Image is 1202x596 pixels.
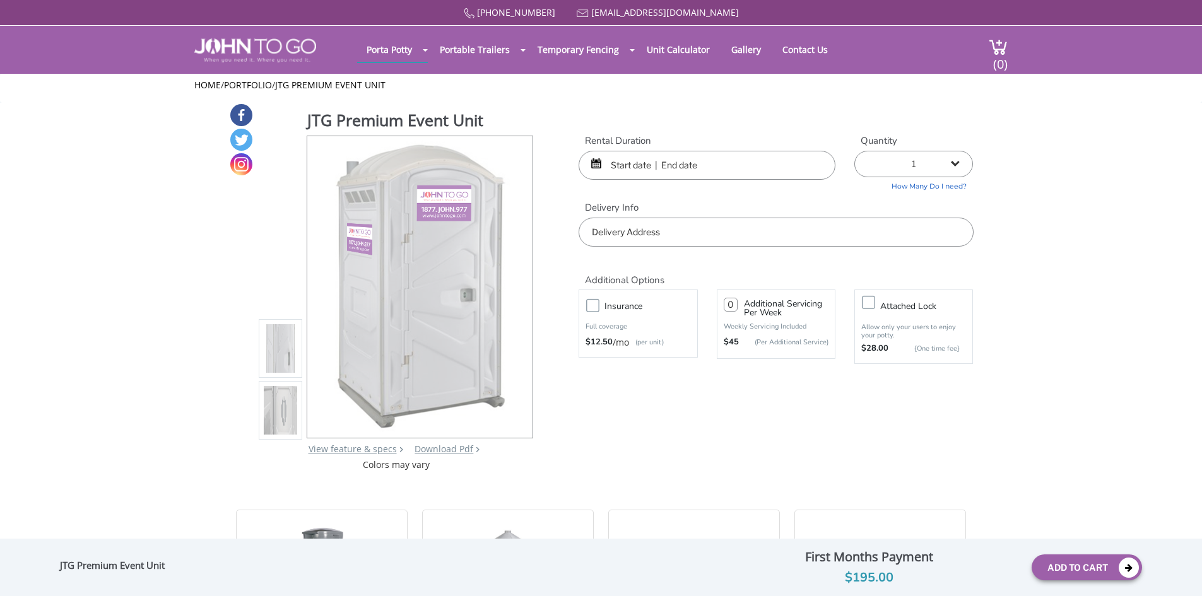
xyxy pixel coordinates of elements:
[309,443,397,455] a: View feature & specs
[194,79,1008,91] ul: / /
[716,568,1022,588] div: $195.00
[579,259,973,286] h2: Additional Options
[724,298,738,312] input: 0
[591,6,739,18] a: [EMAIL_ADDRESS][DOMAIN_NAME]
[722,37,770,62] a: Gallery
[880,298,979,314] h3: Attached lock
[357,37,421,62] a: Porta Potty
[739,337,828,347] p: (Per Additional Service)
[773,37,837,62] a: Contact Us
[430,37,519,62] a: Portable Trailers
[744,300,828,317] h3: Additional Servicing Per Week
[275,79,386,91] a: JTG Premium Event Unit
[579,201,973,214] label: Delivery Info
[586,320,690,333] p: Full coverage
[264,262,298,559] img: Product
[307,109,534,134] h1: JTG Premium Event Unit
[264,200,298,497] img: Product
[989,38,1008,56] img: cart a
[230,153,252,175] a: Instagram
[854,134,973,148] label: Quantity
[324,136,516,433] img: Product
[415,443,473,455] a: Download Pdf
[895,342,960,355] p: {One time fee}
[224,79,272,91] a: Portfolio
[60,559,171,576] div: JTG Premium Event Unit
[464,8,474,19] img: Call
[528,37,628,62] a: Temporary Fencing
[629,336,664,349] p: (per unit)
[861,342,888,355] strong: $28.00
[604,298,703,314] h3: Insurance
[399,447,403,452] img: right arrow icon
[724,322,828,331] p: Weekly Servicing Included
[861,323,966,339] p: Allow only your users to enjoy your potty.
[586,336,613,349] strong: $12.50
[259,459,534,471] div: Colors may vary
[716,546,1022,568] div: First Months Payment
[230,104,252,126] a: Facebook
[579,151,835,180] input: Start date | End date
[637,37,719,62] a: Unit Calculator
[724,336,739,349] strong: $45
[993,45,1008,73] span: (0)
[1032,554,1142,580] button: Add To Cart
[577,9,589,18] img: Mail
[854,177,973,192] a: How Many Do I need?
[194,79,221,91] a: Home
[230,129,252,151] a: Twitter
[586,336,690,349] div: /mo
[476,447,480,452] img: chevron.png
[579,134,835,148] label: Rental Duration
[194,38,316,62] img: JOHN to go
[579,218,973,247] input: Delivery Address
[477,6,555,18] a: [PHONE_NUMBER]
